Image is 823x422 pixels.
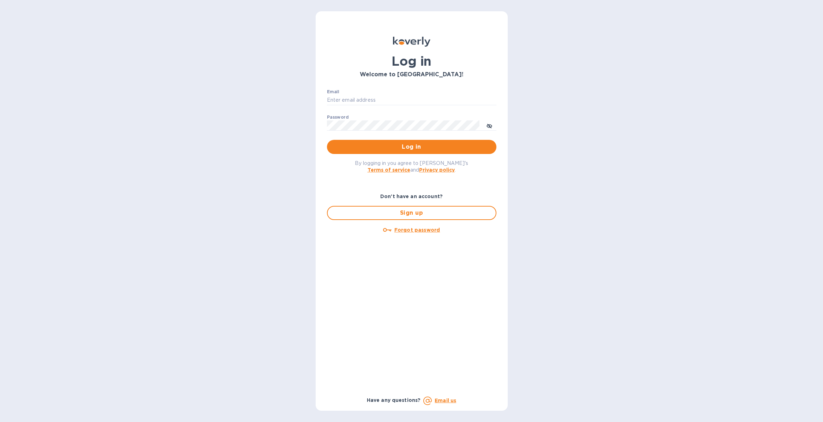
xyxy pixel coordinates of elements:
[333,143,491,151] span: Log in
[380,194,443,199] b: Don't have an account?
[327,115,348,119] label: Password
[333,209,490,217] span: Sign up
[327,90,339,94] label: Email
[327,95,496,106] input: Enter email address
[482,118,496,132] button: toggle password visibility
[419,167,455,173] a: Privacy policy
[393,37,430,47] img: Koverly
[327,54,496,69] h1: Log in
[394,227,440,233] u: Forgot password
[327,140,496,154] button: Log in
[327,206,496,220] button: Sign up
[327,71,496,78] h3: Welcome to [GEOGRAPHIC_DATA]!
[355,160,468,173] span: By logging in you agree to [PERSON_NAME]'s and .
[368,167,410,173] a: Terms of service
[367,397,421,403] b: Have any questions?
[435,398,456,403] a: Email us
